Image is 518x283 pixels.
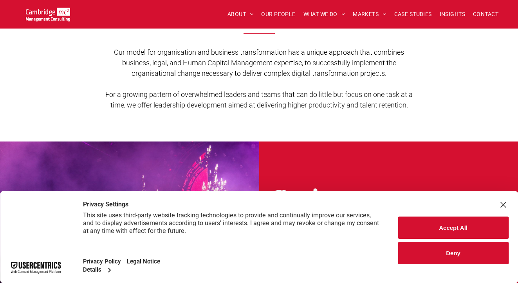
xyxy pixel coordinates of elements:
[257,8,299,20] a: OUR PEOPLE
[469,8,502,20] a: CONTACT
[26,7,70,21] img: Go to Homepage
[300,8,349,20] a: WHAT WE DO
[275,182,363,211] span: Business
[349,8,390,20] a: MARKETS
[105,48,413,109] span: Our model for organisation and business transformation has a unique approach that combines busine...
[224,8,258,20] a: ABOUT
[390,8,436,20] a: CASE STUDIES
[436,8,469,20] a: INSIGHTS
[26,9,70,17] a: Your Business Transformed | Cambridge Management Consulting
